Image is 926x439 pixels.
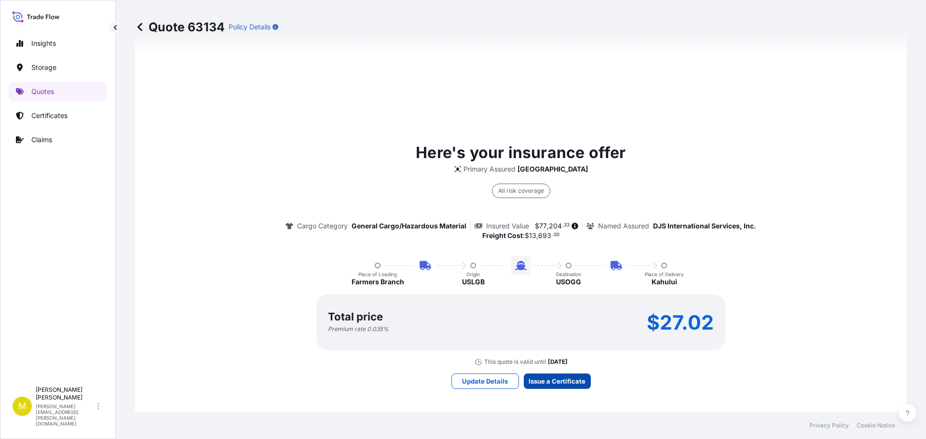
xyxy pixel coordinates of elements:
p: Insights [31,39,56,48]
p: Named Assured [598,221,649,231]
p: [DATE] [548,358,568,366]
p: $27.02 [647,315,714,330]
p: Insured Value [486,221,529,231]
p: USOGG [556,277,581,287]
a: Claims [8,130,108,149]
span: $ [525,232,529,239]
p: Total price [328,312,383,321]
a: Insights [8,34,108,53]
span: . [562,224,564,227]
span: 33 [564,224,570,227]
a: Cookie Notice [857,422,895,429]
p: Quote 63134 [135,19,225,35]
span: 693 [538,232,551,239]
p: [PERSON_NAME] [PERSON_NAME] [36,386,95,401]
a: Storage [8,58,108,77]
p: USLGB [462,277,485,287]
a: Privacy Policy [809,422,849,429]
p: Claims [31,135,52,145]
p: Primary Assured [463,164,516,174]
p: Farmers Branch [352,277,404,287]
b: Freight Cost [482,231,523,239]
p: Kahului [652,277,677,287]
p: Policy Details [229,22,271,32]
span: $ [535,223,539,229]
p: Quotes [31,87,54,96]
a: Certificates [8,106,108,125]
p: [GEOGRAPHIC_DATA] [517,164,588,174]
button: Issue a Certificate [524,373,591,389]
p: Premium rate 0.035 % [328,325,389,333]
p: Storage [31,63,56,72]
p: DJS International Services, Inc. [653,221,756,231]
p: Origin [466,271,480,277]
span: M [18,401,26,411]
p: This quote is valid until [484,358,546,366]
p: Certificates [31,111,68,120]
span: 13 [529,232,536,239]
p: Destination [556,271,581,277]
span: 00 [554,233,559,237]
span: , [536,232,538,239]
a: Quotes [8,82,108,101]
p: [PERSON_NAME][EMAIL_ADDRESS][PERSON_NAME][DOMAIN_NAME] [36,403,95,426]
span: . [552,233,553,237]
p: General Cargo/Hazardous Material [352,221,466,231]
p: Place of Loading [358,271,397,277]
p: Cargo Category [297,221,348,231]
span: , [547,223,549,229]
p: Place of Delivery [645,271,684,277]
p: Issue a Certificate [529,376,586,386]
p: Update Details [462,376,508,386]
p: Here's your insurance offer [416,141,626,164]
span: 204 [549,223,562,229]
p: : [482,231,559,240]
button: Update Details [451,373,519,389]
span: 77 [539,223,547,229]
div: All risk coverage [492,184,550,198]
